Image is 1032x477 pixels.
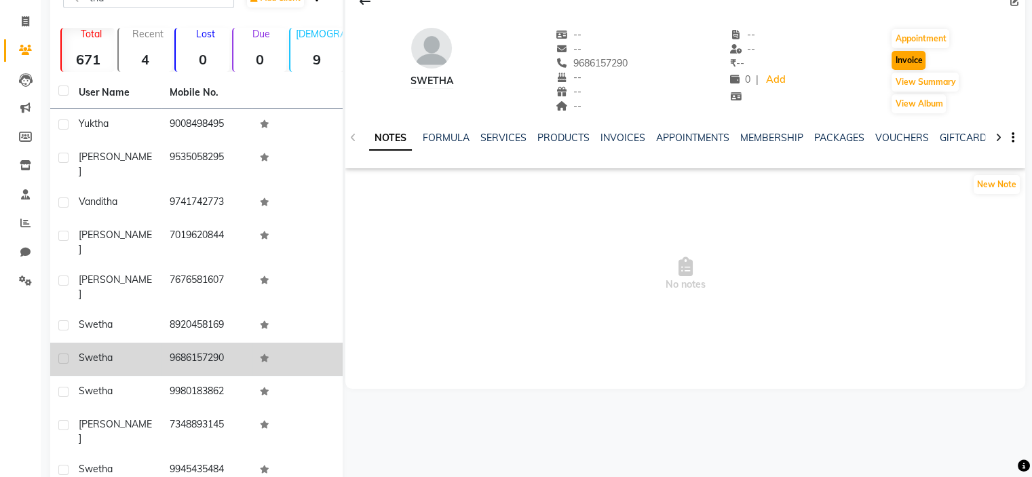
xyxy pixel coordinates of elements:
a: Add [764,71,788,90]
span: [PERSON_NAME] [79,418,152,444]
img: avatar [411,28,452,69]
span: -- [730,57,744,69]
strong: 4 [119,51,172,68]
span: Swetha [79,318,113,330]
a: VOUCHERS [875,132,929,144]
span: [PERSON_NAME] [79,229,152,255]
button: Appointment [892,29,949,48]
strong: 671 [62,51,115,68]
span: -- [556,28,581,41]
span: ₹ [730,57,736,69]
td: 9535058295 [161,142,252,187]
a: PACKAGES [814,132,864,144]
strong: 0 [176,51,229,68]
td: 9008498495 [161,109,252,142]
span: [PERSON_NAME] [79,151,152,177]
td: 8920458169 [161,309,252,343]
a: GIFTCARDS [940,132,993,144]
span: -- [730,43,756,55]
a: INVOICES [600,132,645,144]
span: -- [556,71,581,83]
strong: 9 [290,51,343,68]
span: Swetha [79,385,113,397]
div: Swetha [410,74,453,88]
span: -- [556,100,581,112]
a: FORMULA [423,132,470,144]
span: | [756,73,759,87]
button: Invoice [892,51,925,70]
span: 0 [730,73,750,85]
button: View Summary [892,73,959,92]
th: Mobile No. [161,77,252,109]
td: 9980183862 [161,376,252,409]
strong: 0 [233,51,286,68]
td: 9686157290 [161,343,252,376]
button: View Album [892,94,946,113]
p: [DEMOGRAPHIC_DATA] [296,28,343,40]
a: APPOINTMENTS [656,132,729,144]
a: SERVICES [480,132,527,144]
span: -- [730,28,756,41]
td: 9741742773 [161,187,252,220]
button: New Note [974,175,1020,194]
td: 7348893145 [161,409,252,454]
a: PRODUCTS [537,132,590,144]
span: Vanditha [79,195,117,208]
td: 7019620844 [161,220,252,265]
span: No notes [345,206,1025,342]
span: Swetha [79,463,113,475]
a: NOTES [369,126,412,151]
td: 7676581607 [161,265,252,309]
p: Recent [124,28,172,40]
th: User Name [71,77,161,109]
a: MEMBERSHIP [740,132,803,144]
span: Yuktha [79,117,109,130]
p: Total [67,28,115,40]
span: 9686157290 [556,57,628,69]
span: [PERSON_NAME] [79,273,152,300]
span: Swetha [79,351,113,364]
p: Lost [181,28,229,40]
p: Due [236,28,286,40]
span: -- [556,85,581,98]
span: -- [556,43,581,55]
